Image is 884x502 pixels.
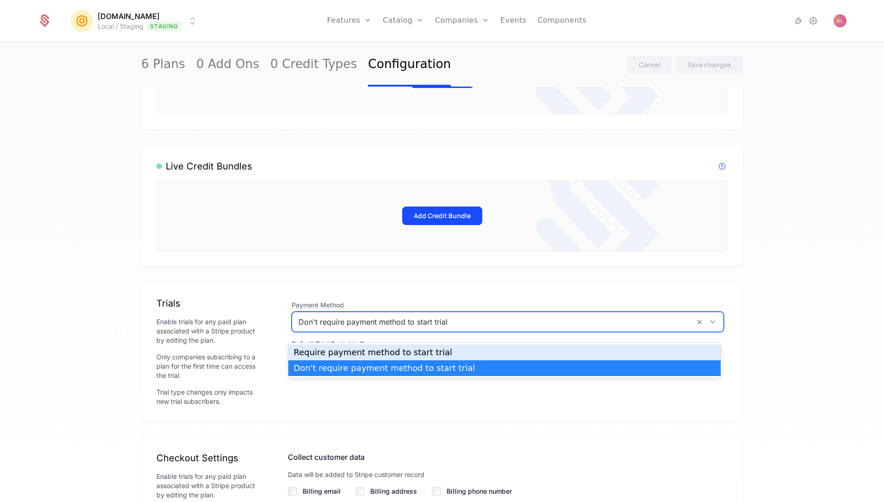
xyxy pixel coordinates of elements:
[292,301,724,310] span: Payment Method
[71,10,93,32] img: Mention.click
[292,339,724,349] label: Default Trial Period in Days
[156,297,258,310] div: Trials
[368,43,451,87] a: Configuration
[402,207,482,225] button: Add Credit Bundle
[294,348,715,357] div: Require payment method to start trial
[98,22,143,31] div: Local / Staging
[141,43,185,87] a: 6 Plans
[294,364,715,372] div: Don't require payment method to start trial
[156,317,258,345] div: Enable trials for any paid plan associated with a Stripe product by editing the plan.
[156,452,258,464] div: Checkout Settings
[98,11,160,22] span: [DOMAIN_NAME]
[447,487,512,496] label: Billing phone number
[196,43,259,87] a: 0 Add Ons
[639,60,660,69] div: Cancel
[147,22,181,31] span: Staging
[156,472,258,500] div: Enable trials for any paid plan associated with a Stripe product by editing the plan.
[687,60,731,69] div: Save changes
[627,56,672,74] button: Cancel
[156,160,252,173] div: Live Credit Bundles
[834,14,847,27] button: Open user button
[303,487,341,496] label: Billing email
[74,11,198,31] button: Select environment
[156,388,258,406] div: Trial type changes only impacts new trial subscribers.
[270,43,357,87] a: 0 Credit Types
[288,470,728,479] div: Data will be added to Stripe customer record
[156,352,258,380] div: Only companies subscribing to a plan for the first time can access the trial.
[370,487,417,496] label: Billing address
[288,452,728,463] div: Collect customer data
[808,15,819,26] a: Settings
[793,15,804,26] a: Integrations
[834,14,847,27] img: Vlad Len
[676,56,743,74] button: Save changes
